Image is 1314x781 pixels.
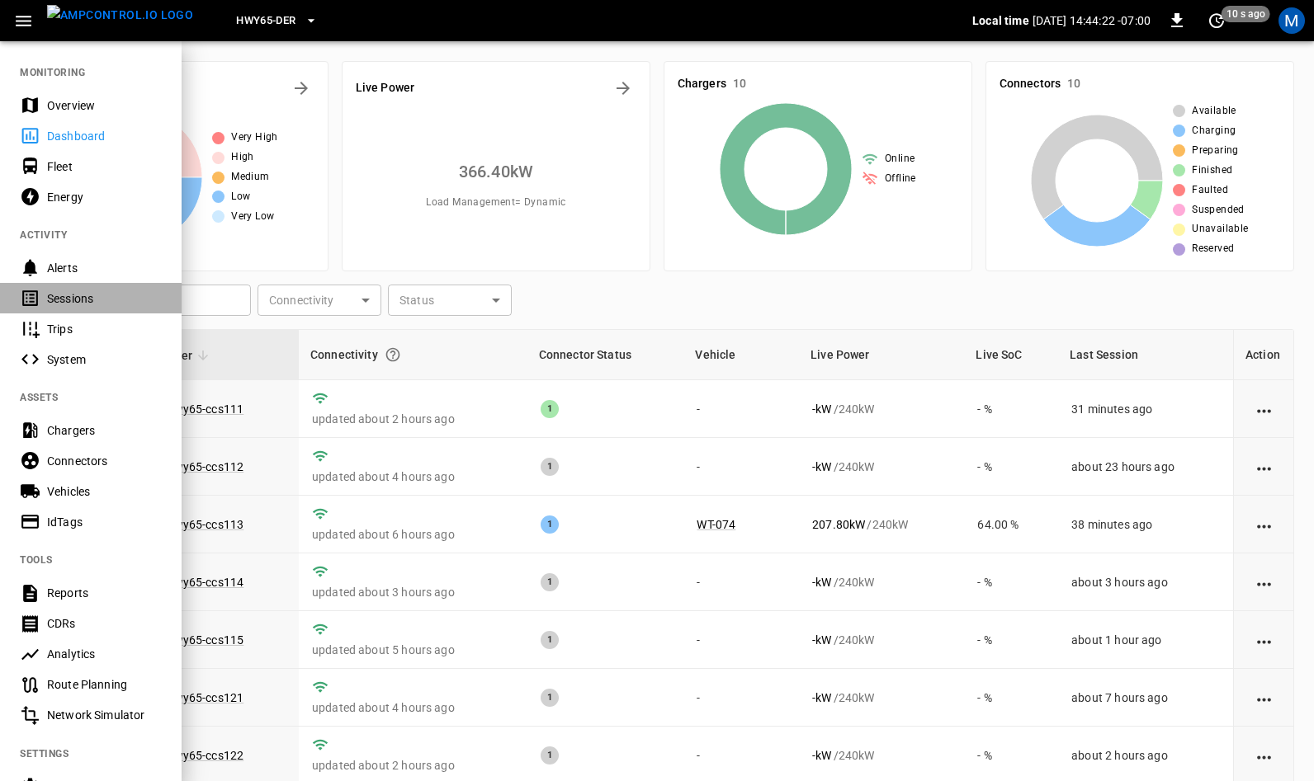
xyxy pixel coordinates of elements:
[47,676,162,693] div: Route Planning
[47,158,162,175] div: Fleet
[47,189,162,205] div: Energy
[47,5,193,26] img: ampcontrol.io logo
[47,290,162,307] div: Sessions
[47,646,162,662] div: Analytics
[47,707,162,723] div: Network Simulator
[1222,6,1270,22] span: 10 s ago
[972,12,1029,29] p: Local time
[1279,7,1305,34] div: profile-icon
[47,351,162,368] div: System
[47,514,162,530] div: IdTags
[47,128,162,144] div: Dashboard
[47,585,162,601] div: Reports
[1033,12,1151,29] p: [DATE] 14:44:22 -07:00
[47,97,162,114] div: Overview
[47,321,162,337] div: Trips
[47,483,162,500] div: Vehicles
[47,422,162,439] div: Chargers
[1203,7,1230,34] button: set refresh interval
[47,260,162,276] div: Alerts
[47,615,162,632] div: CDRs
[236,12,295,31] span: HWY65-DER
[47,453,162,469] div: Connectors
